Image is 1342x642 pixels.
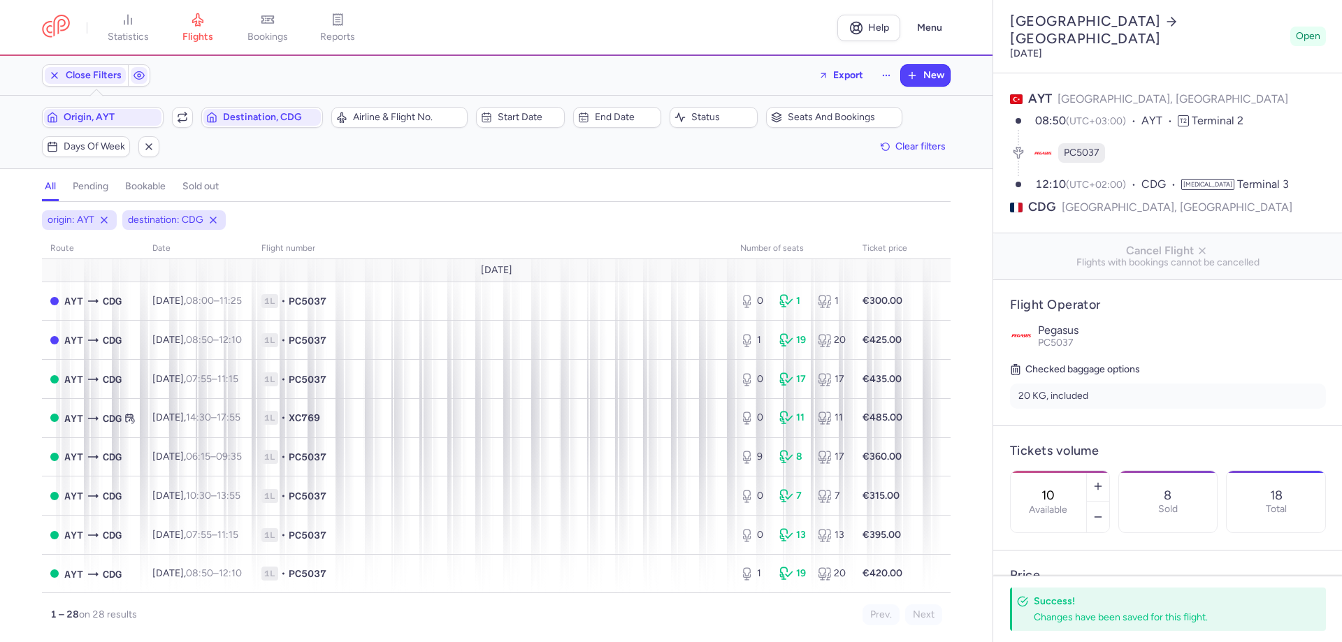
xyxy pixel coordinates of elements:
[152,567,242,579] span: [DATE],
[125,180,166,193] h4: bookable
[186,295,242,307] span: –
[66,70,122,81] span: Close Filters
[186,567,213,579] time: 08:50
[1010,361,1326,378] h5: Checked baggage options
[1064,146,1099,160] span: PC5037
[281,567,286,581] span: •
[1038,337,1074,349] span: PC5037
[281,489,286,503] span: •
[1066,179,1126,191] span: (UTC+02:00)
[103,527,122,543] span: CDG
[45,180,56,193] h4: all
[64,333,83,348] span: AYT
[740,450,768,464] div: 9
[1141,113,1178,129] span: AYT
[779,333,807,347] div: 19
[1266,504,1287,515] p: Total
[909,15,951,41] button: Menu
[216,451,242,462] time: 09:35
[186,373,238,385] span: –
[152,295,242,307] span: [DATE],
[103,411,122,426] span: CDG
[152,529,238,541] span: [DATE],
[895,141,946,152] span: Clear filters
[233,13,303,43] a: bookings
[103,449,122,465] span: CDG
[863,451,902,462] strong: €360.00
[1034,611,1295,624] div: Changes have been saved for this flight.
[144,238,253,259] th: date
[186,334,213,346] time: 08:50
[1192,114,1243,127] span: Terminal 2
[1178,115,1189,126] span: T2
[42,136,130,157] button: Days of week
[289,489,326,503] span: PC5037
[217,373,238,385] time: 11:15
[64,449,83,465] span: AYT
[863,567,902,579] strong: €420.00
[64,567,83,582] span: AYT
[103,293,122,309] span: CDG
[353,112,463,123] span: Airline & Flight No.
[818,411,846,425] div: 11
[670,107,758,128] button: Status
[73,180,108,193] h4: pending
[863,411,902,423] strong: €485.00
[1058,92,1288,105] span: [GEOGRAPHIC_DATA], [GEOGRAPHIC_DATA]
[1010,13,1285,48] h2: [GEOGRAPHIC_DATA] [GEOGRAPHIC_DATA]
[261,528,278,542] span: 1L
[818,528,846,542] div: 13
[152,490,240,502] span: [DATE],
[223,112,318,123] span: Destination, CDG
[152,451,242,462] span: [DATE],
[863,529,901,541] strong: €395.00
[79,608,137,620] span: on 28 results
[863,604,900,625] button: Prev.
[219,334,242,346] time: 12:10
[186,334,242,346] span: –
[691,112,753,123] span: Status
[863,334,902,346] strong: €425.00
[1010,324,1032,346] img: Pegasus logo
[1270,488,1283,502] p: 18
[64,293,83,309] span: AYT
[64,372,83,387] span: AYT
[901,65,950,86] button: New
[1010,443,1326,459] h4: Tickets volume
[476,107,564,128] button: Start date
[261,489,278,503] span: 1L
[289,333,326,347] span: PC5037
[833,70,863,80] span: Export
[217,411,240,423] time: 17:55
[779,294,807,308] div: 1
[152,411,240,423] span: [DATE],
[186,451,210,462] time: 06:15
[303,13,373,43] a: reports
[863,490,900,502] strong: €315.00
[818,567,846,581] div: 20
[779,567,807,581] div: 19
[186,567,242,579] span: –
[103,488,122,504] span: CDG
[740,489,768,503] div: 0
[740,411,768,425] div: 0
[152,373,238,385] span: [DATE],
[818,333,846,347] div: 20
[595,112,656,123] span: End date
[854,238,916,259] th: Ticket price
[182,180,219,193] h4: sold out
[93,13,163,43] a: statistics
[779,372,807,386] div: 17
[64,112,159,123] span: Origin, AYT
[331,107,468,128] button: Airline & Flight No.
[217,490,240,502] time: 13:55
[103,567,122,582] span: CDG
[1181,179,1234,190] span: [MEDICAL_DATA]
[818,294,846,308] div: 1
[1033,143,1053,163] figure: PC airline logo
[923,70,944,81] span: New
[48,213,94,227] span: origin: AYT
[740,528,768,542] div: 0
[217,529,238,541] time: 11:15
[905,604,942,625] button: Next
